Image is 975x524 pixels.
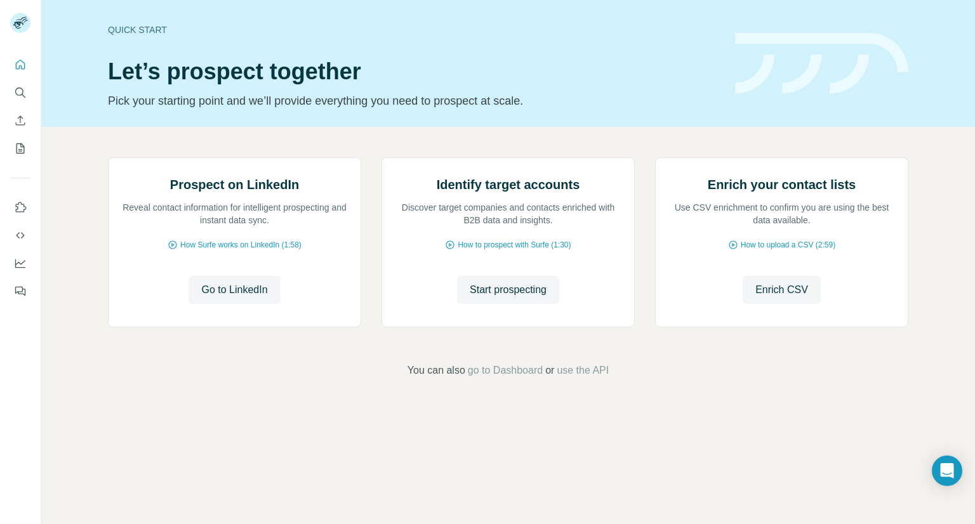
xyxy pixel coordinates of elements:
button: Feedback [10,280,30,303]
span: How Surfe works on LinkedIn (1:58) [180,239,302,251]
button: Use Surfe API [10,224,30,247]
p: Reveal contact information for intelligent prospecting and instant data sync. [121,201,348,226]
p: Use CSV enrichment to confirm you are using the best data available. [668,201,895,226]
div: Open Intercom Messenger [932,455,962,486]
button: Use Surfe on LinkedIn [10,196,30,219]
button: use the API [557,363,609,378]
button: Start prospecting [457,276,559,304]
img: banner [735,33,908,95]
span: or [545,363,554,378]
h1: Let’s prospect together [108,59,720,84]
button: My lists [10,137,30,160]
button: Search [10,81,30,104]
h2: Enrich your contact lists [708,176,856,193]
span: Enrich CSV [755,282,808,298]
button: Enrich CSV [743,276,821,304]
button: Go to LinkedIn [189,276,280,304]
span: You can also [408,363,465,378]
h2: Prospect on LinkedIn [170,176,299,193]
button: Quick start [10,53,30,76]
button: Dashboard [10,252,30,275]
span: Go to LinkedIn [201,282,267,298]
h2: Identify target accounts [437,176,580,193]
button: go to Dashboard [468,363,543,378]
span: How to upload a CSV (2:59) [741,239,835,251]
p: Discover target companies and contacts enriched with B2B data and insights. [395,201,621,226]
button: Enrich CSV [10,109,30,132]
p: Pick your starting point and we’ll provide everything you need to prospect at scale. [108,92,720,110]
span: Start prospecting [470,282,547,298]
div: Quick start [108,23,720,36]
span: How to prospect with Surfe (1:30) [458,239,571,251]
